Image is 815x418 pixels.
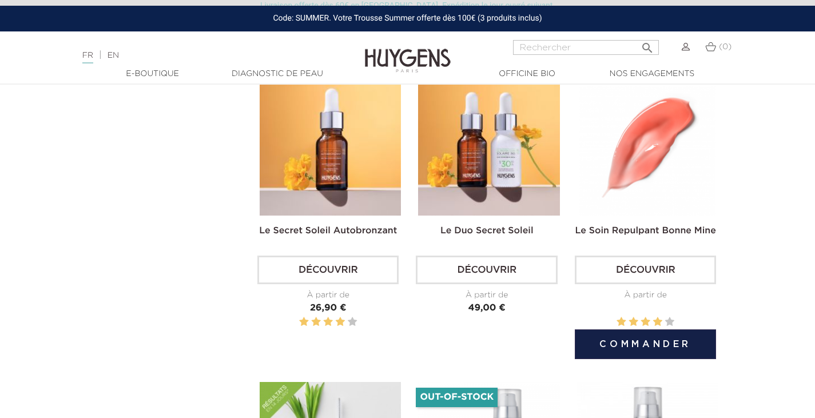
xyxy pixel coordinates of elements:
a: Nos engagements [595,68,709,80]
label: 1 [299,315,308,329]
label: 5 [348,315,357,329]
i:  [641,38,654,51]
label: 2 [311,315,320,329]
a: Découvrir [416,256,557,284]
a: Officine Bio [470,68,585,80]
div: À partir de [416,289,557,301]
a: Diagnostic de peau [220,68,335,80]
span: 49,00 € [468,304,506,313]
label: 1 [617,315,626,329]
label: 3 [324,315,333,329]
label: 3 [641,315,650,329]
button: Commander [575,329,716,359]
li: Out-of-Stock [416,388,498,407]
a: Découvrir [257,256,399,284]
div: À partir de [575,289,716,301]
a: Le Secret Soleil Autobronzant [259,226,397,236]
button:  [637,37,658,52]
img: Le Duo Secret Soleil [418,74,559,215]
div: | [77,49,331,62]
label: 5 [665,315,674,329]
img: Le Secret Soleil Autobronzant [260,74,401,215]
input: Rechercher [513,40,659,55]
span: 26,90 € [310,304,347,313]
a: FR [82,51,93,63]
a: E-Boutique [96,68,210,80]
span: (0) [719,43,731,51]
a: EN [108,51,119,59]
img: Huygens [365,30,451,74]
div: À partir de [257,289,399,301]
a: Le Duo Secret Soleil [440,226,533,236]
a: Le Soin Repulpant Bonne Mine [575,226,716,236]
a: Découvrir [575,256,716,284]
label: 4 [653,315,662,329]
label: 4 [336,315,345,329]
label: 2 [629,315,638,329]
